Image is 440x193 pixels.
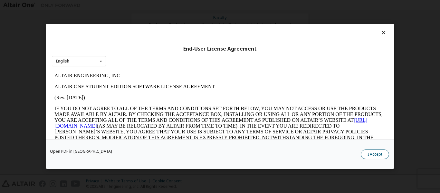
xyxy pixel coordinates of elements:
[52,46,388,52] div: End-User License Agreement
[56,59,69,63] div: English
[3,35,334,88] p: IF YOU DO NOT AGREE TO ALL OF THE TERMS AND CONDITIONS SET FORTH BELOW, YOU MAY NOT ACCESS OR USE...
[3,14,334,19] p: ALTAIR ONE STUDENT EDITION SOFTWARE LICENSE AGREEMENT
[361,150,389,159] button: I Accept
[3,3,334,8] p: ALTAIR ENGINEERING, INC.
[3,47,316,58] a: [URL][DOMAIN_NAME]
[50,150,112,154] a: Open PDF in [GEOGRAPHIC_DATA]
[3,24,334,30] p: (Rev. [DATE])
